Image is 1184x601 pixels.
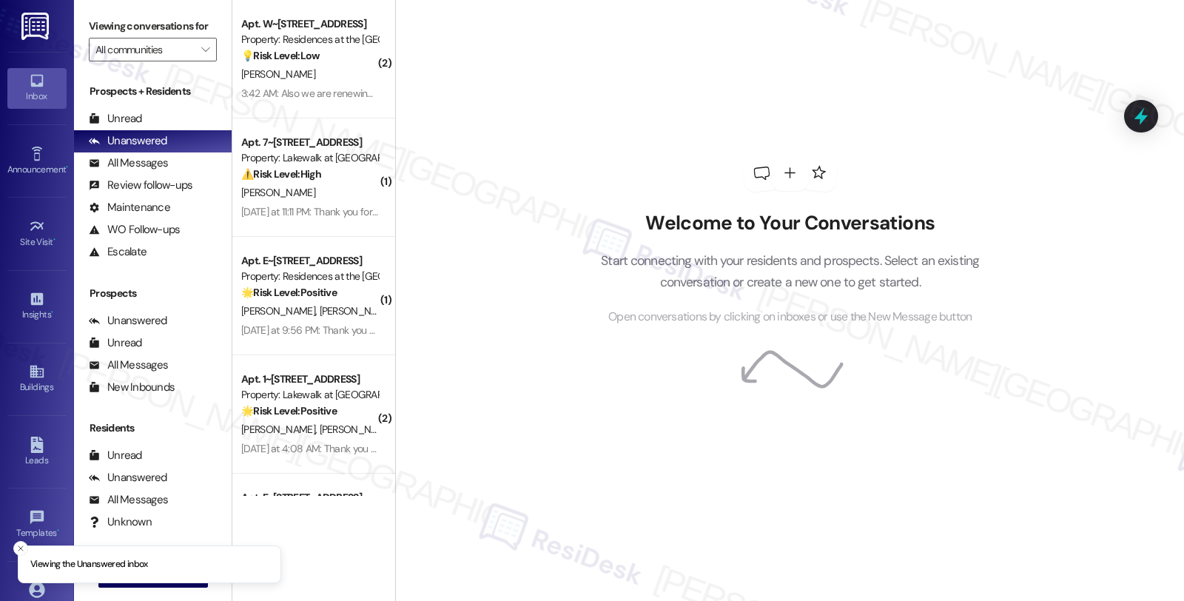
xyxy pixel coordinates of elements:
[241,423,320,436] span: [PERSON_NAME]
[579,212,1002,235] h2: Welcome to Your Conversations
[241,67,315,81] span: [PERSON_NAME]
[89,313,167,329] div: Unanswered
[89,448,142,463] div: Unread
[7,432,67,472] a: Leads
[241,490,378,506] div: Apt. E~[STREET_ADDRESS]
[241,16,378,32] div: Apt. W~[STREET_ADDRESS]
[30,558,148,571] p: Viewing the Unanswered inbox
[7,359,67,399] a: Buildings
[89,514,152,530] div: Unknown
[241,32,378,47] div: Property: Residences at the [GEOGRAPHIC_DATA]
[89,133,167,149] div: Unanswered
[7,505,67,545] a: Templates •
[241,286,337,299] strong: 🌟 Risk Level: Positive
[57,526,59,536] span: •
[241,323,1150,337] div: [DATE] at 9:56 PM: Thank you for your message. Our offices are currently closed, but we will cont...
[7,214,67,254] a: Site Visit •
[320,423,398,436] span: [PERSON_NAME]
[89,470,167,486] div: Unanswered
[241,387,378,403] div: Property: Lakewalk at [GEOGRAPHIC_DATA]
[320,304,394,318] span: [PERSON_NAME]
[74,84,232,99] div: Prospects + Residents
[95,38,193,61] input: All communities
[241,150,378,166] div: Property: Lakewalk at [GEOGRAPHIC_DATA]
[241,87,841,100] div: 3:42 AM: Also we are renewing our lease again, can we exchange our door deadbolt for a number pad...
[89,155,168,171] div: All Messages
[7,286,67,326] a: Insights •
[241,304,320,318] span: [PERSON_NAME]
[21,13,52,40] img: ResiDesk Logo
[53,235,55,245] span: •
[241,167,321,181] strong: ⚠️ Risk Level: High
[89,335,142,351] div: Unread
[608,308,972,326] span: Open conversations by clicking on inboxes or use the New Message button
[89,15,217,38] label: Viewing conversations for
[66,162,68,172] span: •
[241,269,378,284] div: Property: Residences at the [GEOGRAPHIC_DATA]
[89,222,180,238] div: WO Follow-ups
[7,68,67,108] a: Inbox
[241,186,315,199] span: [PERSON_NAME]
[51,307,53,318] span: •
[89,244,147,260] div: Escalate
[241,442,1151,455] div: [DATE] at 4:08 AM: Thank you for your message. Our offices are currently closed, but we will cont...
[74,420,232,436] div: Residents
[241,404,337,417] strong: 🌟 Risk Level: Positive
[74,286,232,301] div: Prospects
[241,205,1142,218] div: [DATE] at 11:11 PM: Thank you for your message. Our offices are currently closed, but we will con...
[89,380,175,395] div: New Inbounds
[579,250,1002,292] p: Start connecting with your residents and prospects. Select an existing conversation or create a n...
[241,253,378,269] div: Apt. E~[STREET_ADDRESS]
[89,357,168,373] div: All Messages
[89,178,192,193] div: Review follow-ups
[13,541,28,556] button: Close toast
[241,135,378,150] div: Apt. 7~[STREET_ADDRESS]
[241,49,320,62] strong: 💡 Risk Level: Low
[89,492,168,508] div: All Messages
[89,111,142,127] div: Unread
[89,200,170,215] div: Maintenance
[201,44,209,56] i: 
[241,372,378,387] div: Apt. 1~[STREET_ADDRESS]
